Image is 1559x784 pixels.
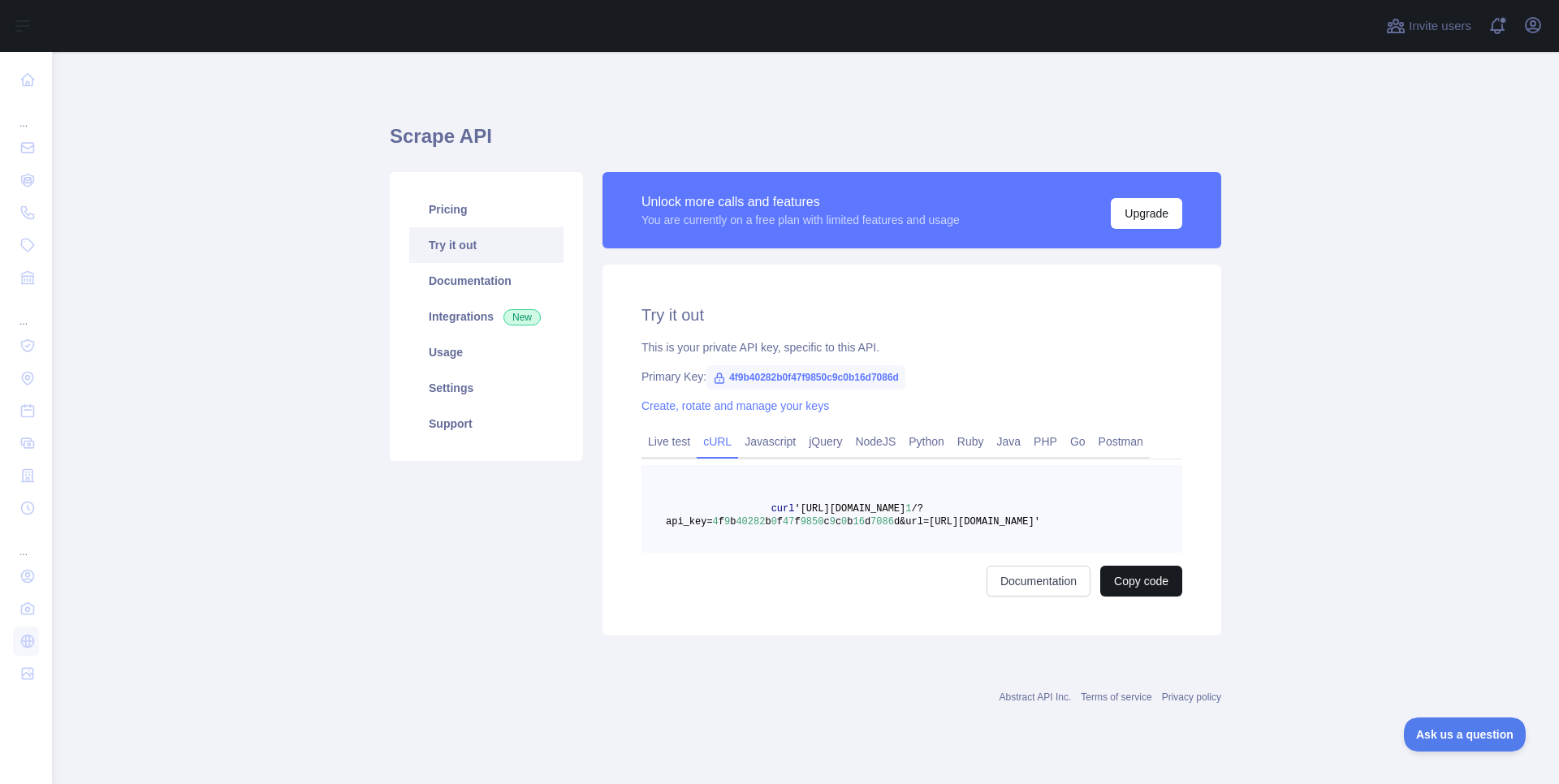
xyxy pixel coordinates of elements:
span: b [730,516,736,528]
button: Upgrade [1111,198,1182,229]
a: Python [902,429,951,454]
a: Ruby [951,429,991,454]
a: PHP [1027,429,1064,454]
span: c [823,516,829,528]
iframe: Toggle Customer Support [1404,717,1527,752]
span: b [847,516,853,528]
span: f [794,516,800,528]
span: d&url=[URL][DOMAIN_NAME]' [894,516,1040,528]
button: Invite users [1383,13,1475,39]
a: Support [409,406,564,442]
div: Unlock more calls and features [641,192,960,212]
div: This is your private API key, specific to this API. [641,339,1182,355]
a: Javascript [738,429,802,454]
span: 40282 [736,516,765,528]
span: 9850 [801,516,824,528]
a: Java [991,429,1028,454]
a: Usage [409,334,564,370]
div: ... [13,526,39,558]
a: Go [1064,429,1092,454]
span: f [777,516,783,528]
h1: Scrape API [390,123,1221,162]
a: Integrations New [409,299,564,334]
a: Documentation [409,263,564,299]
a: Documentation [987,566,1090,597]
span: 9 [724,516,730,528]
a: Abstract API Inc. [1000,691,1072,703]
span: 7086 [870,516,894,528]
span: c [836,516,841,528]
span: d [865,516,870,528]
span: b [765,516,771,528]
a: Try it out [409,227,564,263]
span: 9 [830,516,836,528]
div: ... [13,97,39,130]
div: Primary Key: [641,368,1182,385]
span: Invite users [1409,17,1471,36]
span: 47 [783,516,794,528]
span: 4f9b40282b0f47f9850c9c0b16d7086d [706,365,905,390]
div: ... [13,295,39,328]
span: f [719,516,724,528]
span: New [503,309,541,325]
span: 1 [905,503,911,515]
span: 16 [853,516,864,528]
a: cURL [697,429,738,454]
div: You are currently on a free plan with limited features and usage [641,212,960,228]
span: '[URL][DOMAIN_NAME] [794,503,905,515]
button: Copy code [1100,566,1182,597]
span: 4 [713,516,719,528]
a: NodeJS [849,429,902,454]
a: Privacy policy [1162,691,1221,703]
a: Postman [1092,429,1150,454]
a: Live test [641,429,697,454]
a: Settings [409,370,564,406]
span: 0 [771,516,777,528]
a: Terms of service [1081,691,1151,703]
a: Pricing [409,192,564,227]
span: 0 [841,516,847,528]
a: Create, rotate and manage your keys [641,399,829,412]
span: curl [771,503,795,515]
a: jQuery [802,429,849,454]
h2: Try it out [641,304,1182,326]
